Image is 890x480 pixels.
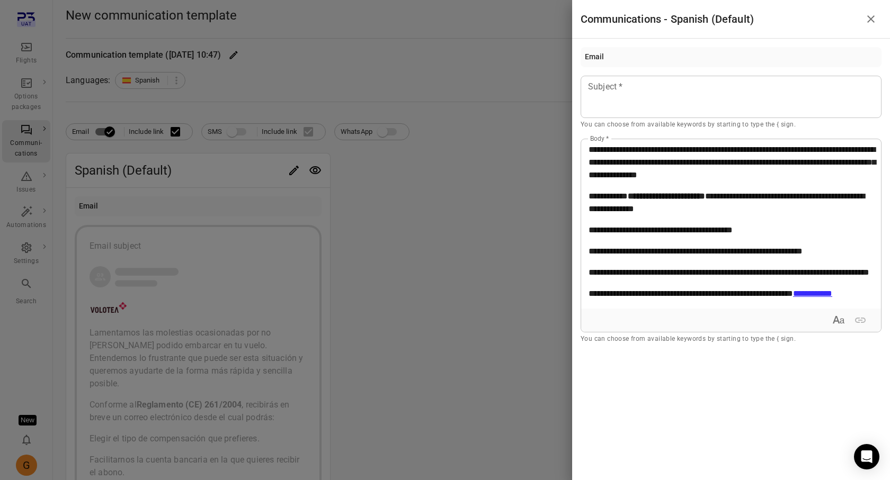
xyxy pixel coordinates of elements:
button: Expand text format [829,310,849,330]
p: You can choose from available keywords by starting to type the { sign. [581,120,882,130]
p: You can choose from available keywords by starting to type the { sign. [581,334,882,345]
div: Rich text formatting [826,308,873,332]
button: Close drawer [860,8,882,30]
div: Email [585,51,604,63]
h1: Communications - Spanish (Default) [581,11,754,28]
div: Open Intercom Messenger [854,444,879,469]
